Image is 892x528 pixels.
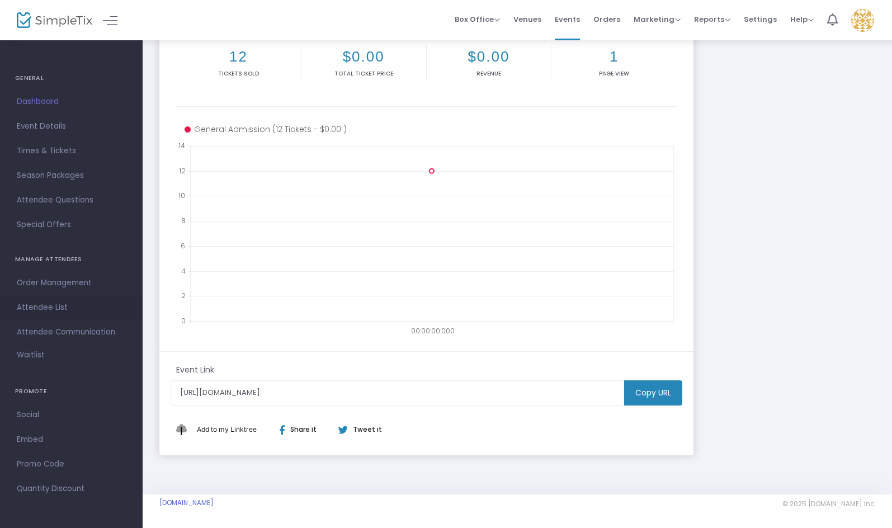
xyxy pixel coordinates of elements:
m-button: Copy URL [624,380,682,406]
span: Order Management [17,276,126,290]
div: Tweet it [327,425,388,435]
img: linktree [176,424,194,435]
h4: GENERAL [15,67,128,89]
h2: $0.00 [429,48,549,65]
span: Settings [744,5,777,34]
span: Social [17,408,126,422]
text: 00:00:00.000 [412,326,455,336]
span: Embed [17,432,126,447]
p: Tickets sold [178,69,299,78]
span: Attendee List [17,300,126,315]
h4: MANAGE ATTENDEES [15,248,128,271]
span: Attendee Communication [17,325,126,340]
span: Season Packages [17,168,126,183]
text: 10 [178,191,185,200]
h2: 1 [554,48,674,65]
h2: 12 [178,48,299,65]
span: Marketing [634,14,681,25]
text: 2 [181,291,186,300]
text: 12 [179,166,186,175]
span: Special Offers [17,218,126,232]
span: Dashboard [17,95,126,109]
button: Add This to My Linktree [194,416,259,443]
span: Quantity Discount [17,482,126,496]
p: Total Ticket Price [304,69,424,78]
p: Page View [554,69,674,78]
span: Orders [593,5,620,34]
span: Events [555,5,580,34]
text: 6 [181,241,185,250]
span: Waitlist [17,350,45,361]
h2: $0.00 [304,48,424,65]
span: Box Office [455,14,500,25]
span: Venues [513,5,541,34]
h4: PROMOTE [15,380,128,403]
p: Revenue [429,69,549,78]
span: Reports [694,14,730,25]
span: © 2025 [DOMAIN_NAME] Inc. [782,499,875,508]
text: 4 [181,266,186,275]
span: Event Details [17,119,126,134]
span: Promo Code [17,457,126,472]
m-panel-subtitle: Event Link [176,364,214,376]
text: 8 [181,216,186,225]
text: 0 [181,316,186,326]
span: Help [790,14,814,25]
span: Add to my Linktree [197,425,257,433]
span: Attendee Questions [17,193,126,208]
text: 14 [178,141,185,150]
div: Share it [268,425,338,435]
span: Times & Tickets [17,144,126,158]
a: [DOMAIN_NAME] [159,498,214,507]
